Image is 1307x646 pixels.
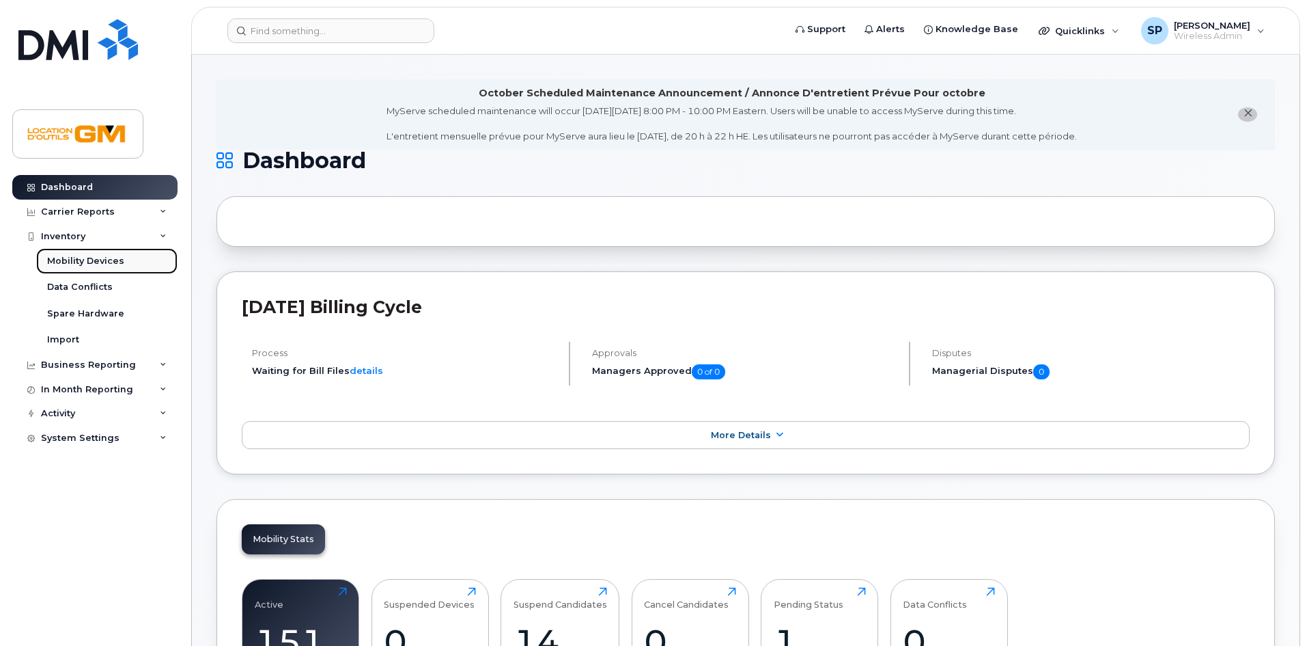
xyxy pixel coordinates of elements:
[592,364,897,379] h5: Managers Approved
[692,364,725,379] span: 0 of 0
[903,587,967,610] div: Data Conflicts
[384,587,475,610] div: Suspended Devices
[1033,364,1050,379] span: 0
[242,297,1250,317] h2: [DATE] Billing Cycle
[932,364,1250,379] h5: Managerial Disputes
[252,364,557,377] li: Waiting for Bill Files
[1238,107,1257,122] button: close notification
[255,587,283,610] div: Active
[932,348,1250,358] h4: Disputes
[350,365,383,376] a: details
[242,150,366,171] span: Dashboard
[774,587,843,610] div: Pending Status
[252,348,557,358] h4: Process
[387,105,1077,143] div: MyServe scheduled maintenance will occur [DATE][DATE] 8:00 PM - 10:00 PM Eastern. Users will be u...
[514,587,607,610] div: Suspend Candidates
[644,587,729,610] div: Cancel Candidates
[711,430,771,440] span: More Details
[479,86,985,100] div: October Scheduled Maintenance Announcement / Annonce D'entretient Prévue Pour octobre
[592,348,897,358] h4: Approvals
